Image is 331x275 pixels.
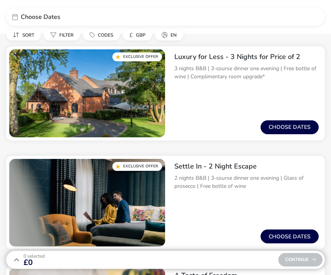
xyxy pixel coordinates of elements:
span: Sort [22,32,34,38]
div: Choose Dates [6,8,325,26]
h2: Settle In - 2 Night Escape [174,162,319,171]
h2: Luxury for Less - 3 Nights for Price of 2 [174,52,319,61]
naf-pibe-menu-bar-item: en [155,29,186,40]
button: Choose dates [261,120,319,134]
span: £0 [23,259,45,267]
swiper-slide: 1 / 1 [9,159,165,247]
span: Filter [59,32,74,38]
div: Exclusive Offer [112,162,162,171]
button: Codes [83,29,120,40]
button: Sort [6,29,41,40]
span: Choose Dates [21,14,60,20]
i: £ [129,31,133,39]
p: 3 nights B&B | 3-course dinner one evening | Free bottle of wine | Complimentary room upgrade* [174,64,319,81]
span: 0 Selected [23,253,45,259]
p: 2 nights B&B | 3-course dinner one evening | Glass of prosecco | Free bottle of wine [174,174,319,190]
naf-pibe-menu-bar-item: Codes [83,29,123,40]
div: Settle In - 2 Night Escape2 nights B&B | 3-course dinner one evening | Glass of prosecco | Free b... [168,156,325,202]
button: Choose dates [261,229,319,243]
div: Continue [278,253,323,267]
naf-pibe-menu-bar-item: Filter [44,29,83,40]
span: en [171,32,177,38]
span: Codes [98,32,113,38]
div: Luxury for Less - 3 Nights for Price of 23 nights B&B | 3-course dinner one evening | Free bottle... [168,46,325,93]
div: Exclusive Offer [112,52,162,61]
button: en [155,29,183,40]
button: Filter [44,29,80,40]
button: £GBP [123,29,152,40]
span: GBP [136,32,145,38]
naf-pibe-menu-bar-item: Sort [6,29,44,40]
swiper-slide: 1 / 1 [9,49,165,137]
span: Continue [285,257,316,262]
naf-pibe-menu-bar-item: £GBP [123,29,155,40]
